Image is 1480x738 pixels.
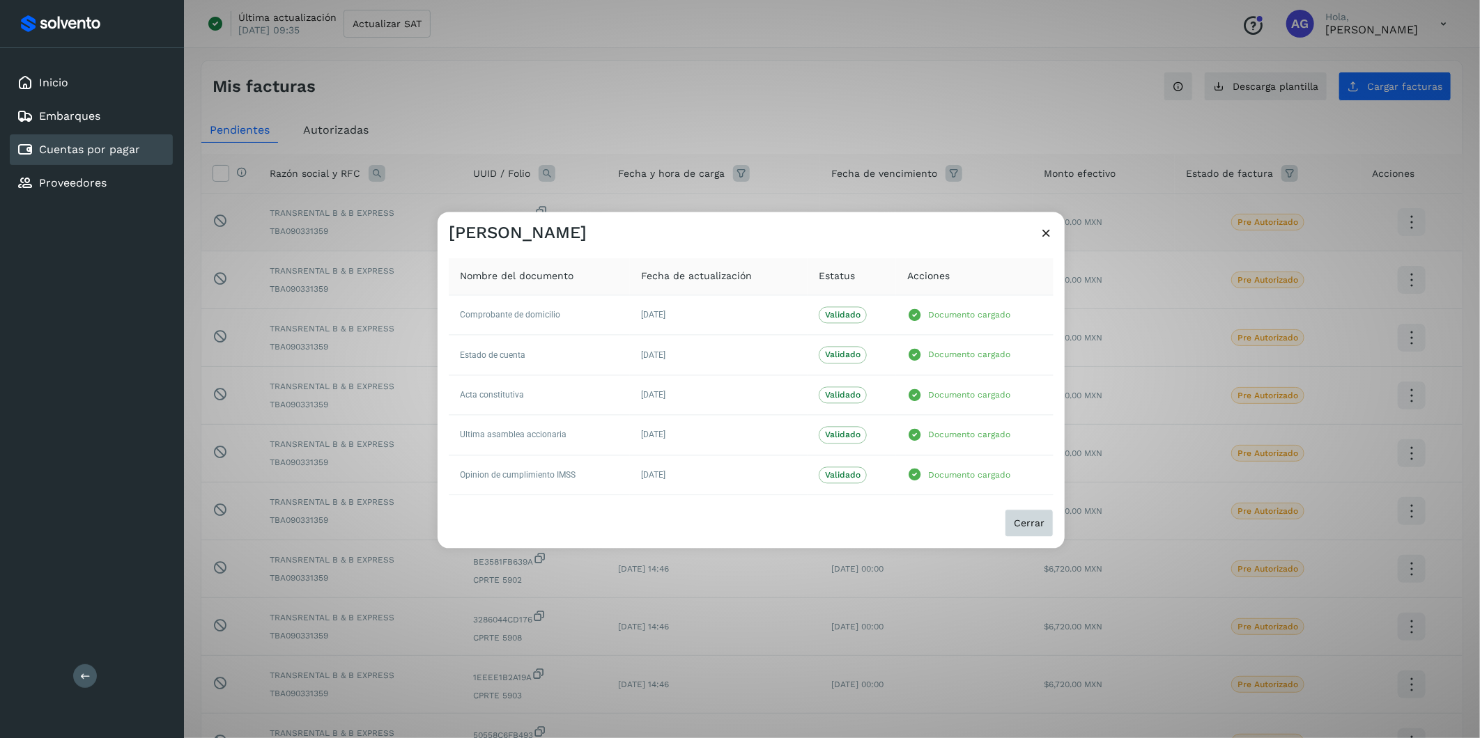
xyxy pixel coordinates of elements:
h3: [PERSON_NAME] [449,223,587,243]
div: Inicio [10,68,173,98]
button: Cerrar [1005,510,1054,537]
span: [DATE] [641,430,665,440]
div: Cuentas por pagar [10,134,173,165]
span: Comprobante de domicilio [460,311,560,320]
span: [DATE] [641,391,665,400]
p: Validado [825,310,861,320]
span: Acciones [907,269,950,283]
p: Validado [825,430,861,440]
a: Embarques [39,109,100,123]
span: Ultima asamblea accionaria [460,430,566,440]
span: Estatus [819,269,855,283]
span: Estado de cuenta [460,350,525,360]
span: [DATE] [641,470,665,480]
span: Acta constitutiva [460,391,524,400]
span: Fecha de actualización [641,269,752,283]
span: [DATE] [641,350,665,360]
p: Validado [825,350,861,360]
div: Proveedores [10,168,173,198]
p: Documento cargado [928,470,1010,480]
p: Documento cargado [928,310,1010,320]
p: Validado [825,390,861,400]
a: Inicio [39,76,68,89]
span: Nombre del documento [460,269,573,283]
span: Opinion de cumplimiento IMSS [460,470,576,480]
a: Proveedores [39,176,107,189]
p: Validado [825,470,861,480]
span: Cerrar [1014,519,1045,528]
p: Documento cargado [928,350,1010,360]
p: Documento cargado [928,390,1010,400]
p: Documento cargado [928,430,1010,440]
div: Embarques [10,101,173,132]
span: [DATE] [641,311,665,320]
a: Cuentas por pagar [39,143,140,156]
